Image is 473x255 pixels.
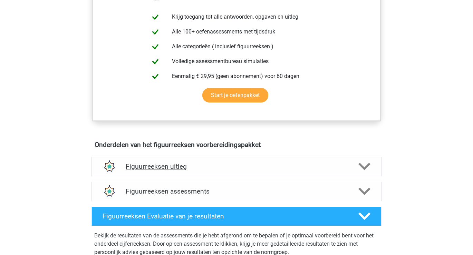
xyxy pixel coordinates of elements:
[202,88,268,102] a: Start je oefenpakket
[89,182,384,201] a: assessments Figuurreeksen assessments
[100,183,118,200] img: figuurreeksen assessments
[89,207,384,226] a: Figuurreeksen Evaluatie van je resultaten
[126,163,347,170] h4: Figuurreeksen uitleg
[100,158,118,175] img: figuurreeksen uitleg
[95,141,378,149] h4: Onderdelen van het figuurreeksen voorbereidingspakket
[89,157,384,176] a: uitleg Figuurreeksen uitleg
[126,187,347,195] h4: Figuurreeksen assessments
[103,212,347,220] h4: Figuurreeksen Evaluatie van je resultaten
